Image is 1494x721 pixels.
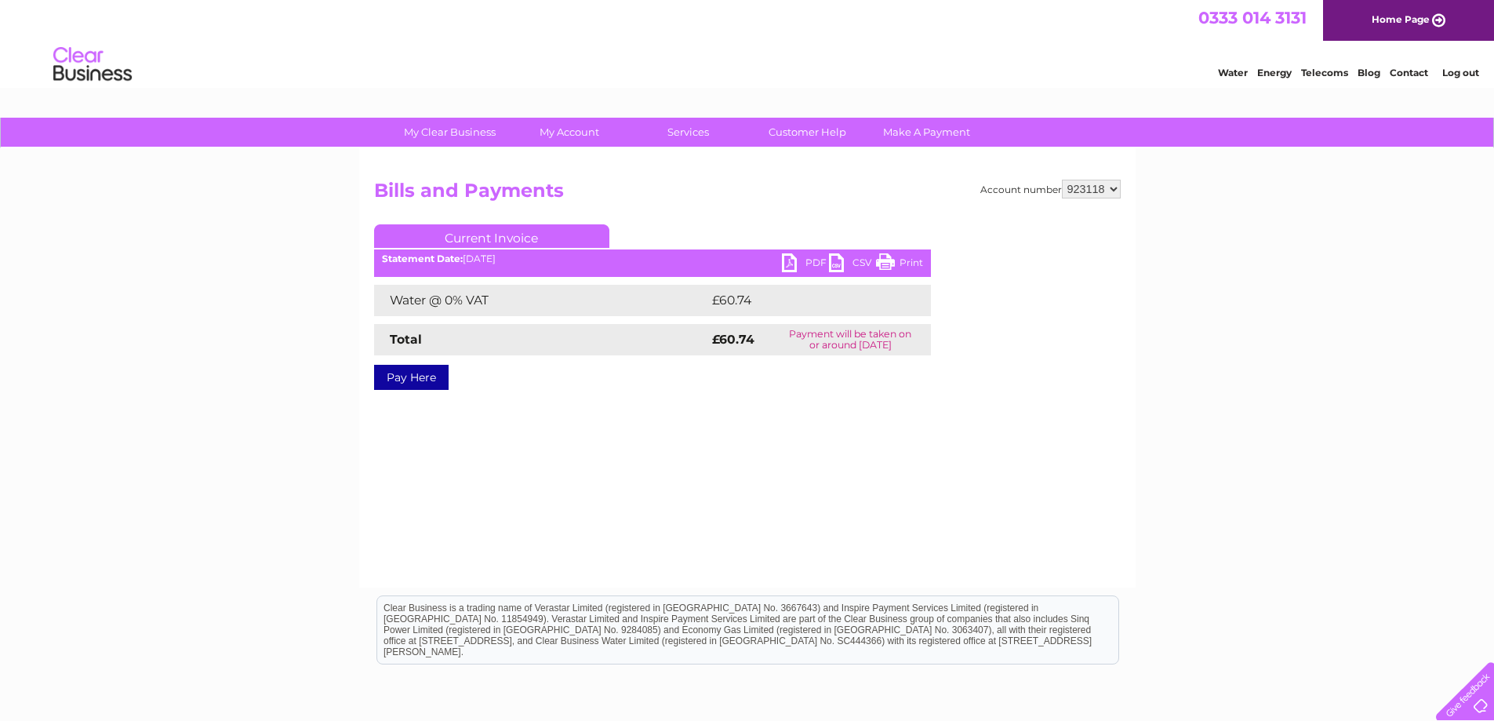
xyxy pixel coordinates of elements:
a: My Clear Business [385,118,514,147]
a: My Account [504,118,634,147]
a: Log out [1442,67,1479,78]
a: 0333 014 3131 [1198,8,1307,27]
a: Services [623,118,753,147]
a: Print [876,253,923,276]
a: Energy [1257,67,1292,78]
div: [DATE] [374,253,931,264]
div: Clear Business is a trading name of Verastar Limited (registered in [GEOGRAPHIC_DATA] No. 3667643... [377,9,1118,76]
a: Current Invoice [374,224,609,248]
img: logo.png [53,41,133,89]
strong: Total [390,332,422,347]
strong: £60.74 [712,332,754,347]
a: PDF [782,253,829,276]
h2: Bills and Payments [374,180,1121,209]
a: Blog [1358,67,1380,78]
a: Contact [1390,67,1428,78]
td: Water @ 0% VAT [374,285,708,316]
a: Water [1218,67,1248,78]
div: Account number [980,180,1121,198]
a: CSV [829,253,876,276]
a: Pay Here [374,365,449,390]
td: £60.74 [708,285,899,316]
a: Telecoms [1301,67,1348,78]
a: Customer Help [743,118,872,147]
td: Payment will be taken on or around [DATE] [770,324,931,355]
a: Make A Payment [862,118,991,147]
b: Statement Date: [382,253,463,264]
